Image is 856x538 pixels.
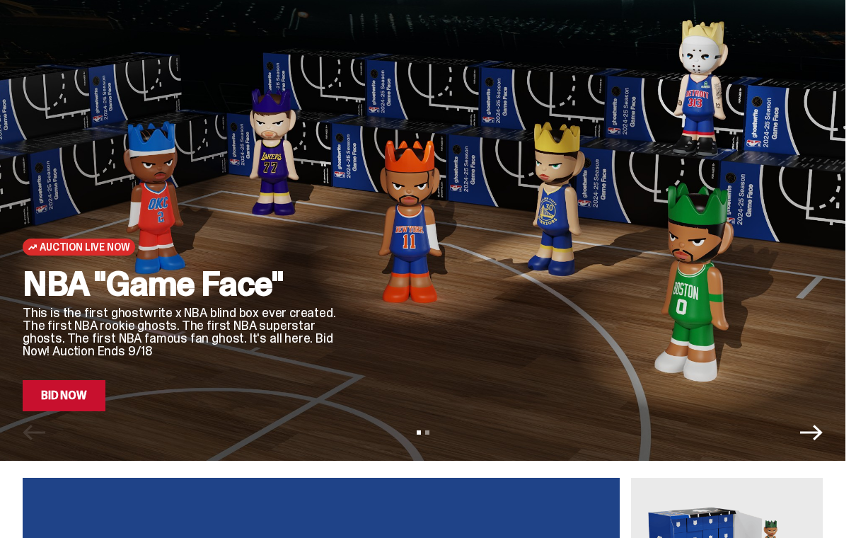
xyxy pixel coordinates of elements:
span: Auction Live Now [40,241,129,253]
button: Next [800,421,823,444]
button: View slide 1 [417,430,421,435]
button: View slide 2 [425,430,429,435]
a: Bid Now [23,380,105,411]
h2: NBA "Game Face" [23,267,347,301]
p: This is the first ghostwrite x NBA blind box ever created. The first NBA rookie ghosts. The first... [23,307,347,357]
